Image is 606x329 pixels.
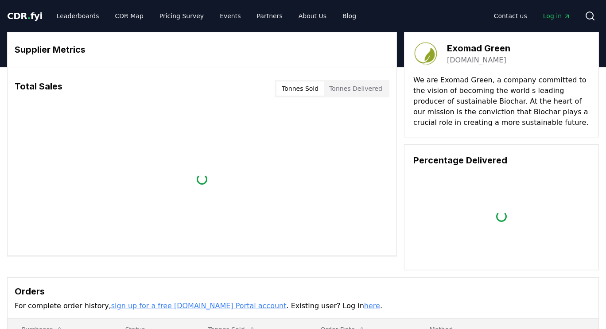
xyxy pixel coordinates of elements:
[27,11,31,21] span: .
[495,210,508,223] div: loading
[276,81,324,96] button: Tonnes Sold
[213,8,248,24] a: Events
[108,8,151,24] a: CDR Map
[7,11,43,21] span: CDR fyi
[15,43,389,56] h3: Supplier Metrics
[487,8,578,24] nav: Main
[324,81,388,96] button: Tonnes Delivered
[50,8,363,24] nav: Main
[15,80,62,97] h3: Total Sales
[413,41,438,66] img: Exomad Green-logo
[447,42,510,55] h3: Exomad Green
[7,10,43,22] a: CDR.fyi
[152,8,211,24] a: Pricing Survey
[447,55,506,66] a: [DOMAIN_NAME]
[335,8,363,24] a: Blog
[15,285,591,298] h3: Orders
[15,301,591,311] p: For complete order history, . Existing user? Log in .
[50,8,106,24] a: Leaderboards
[364,302,380,310] a: here
[111,302,287,310] a: sign up for a free [DOMAIN_NAME] Portal account
[487,8,534,24] a: Contact us
[536,8,578,24] a: Log in
[413,154,590,167] h3: Percentage Delivered
[543,12,571,20] span: Log in
[195,172,209,186] div: loading
[413,75,590,128] p: We are Exomad Green, a company committed to the vision of becoming the world s leading producer o...
[250,8,290,24] a: Partners
[291,8,334,24] a: About Us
